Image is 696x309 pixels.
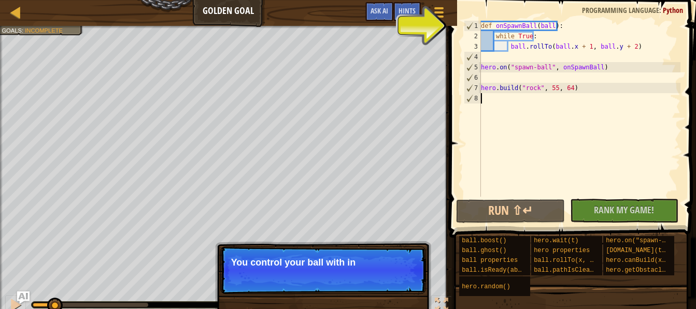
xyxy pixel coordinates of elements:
[456,199,564,223] button: Run ⇧↵
[464,41,481,52] div: 3
[464,31,481,41] div: 2
[464,21,481,31] div: 1
[231,257,415,268] p: You control your ball with in
[464,72,481,83] div: 6
[365,2,393,21] button: Ask AI
[462,247,506,254] span: ball.ghost()
[659,5,663,15] span: :
[570,199,678,223] button: Rank My Game!
[464,83,481,93] div: 7
[606,267,695,274] span: hero.getObstacleAt(x, y)
[464,62,481,72] div: 5
[25,27,63,34] span: Incomplete
[606,257,677,264] span: hero.canBuild(x, y)
[462,267,540,274] span: ball.isReady(ability)
[17,291,30,304] button: Ask AI
[594,203,654,216] span: Rank My Game!
[462,237,506,244] span: ball.boost()
[464,93,481,104] div: 8
[462,283,510,290] span: hero.random()
[2,27,22,34] span: Goals
[464,52,481,62] div: 4
[399,6,416,16] span: Hints
[426,2,452,26] button: Show game menu
[534,237,578,244] span: hero.wait(t)
[371,6,388,16] span: Ask AI
[462,257,518,264] span: ball properties
[534,257,597,264] span: ball.rollTo(x, y)
[663,5,683,15] span: Python
[534,247,590,254] span: hero properties
[606,237,695,244] span: hero.on("spawn-ball", f)
[582,5,659,15] span: Programming language
[534,267,616,274] span: ball.pathIsClear(x, y)
[22,27,25,34] span: :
